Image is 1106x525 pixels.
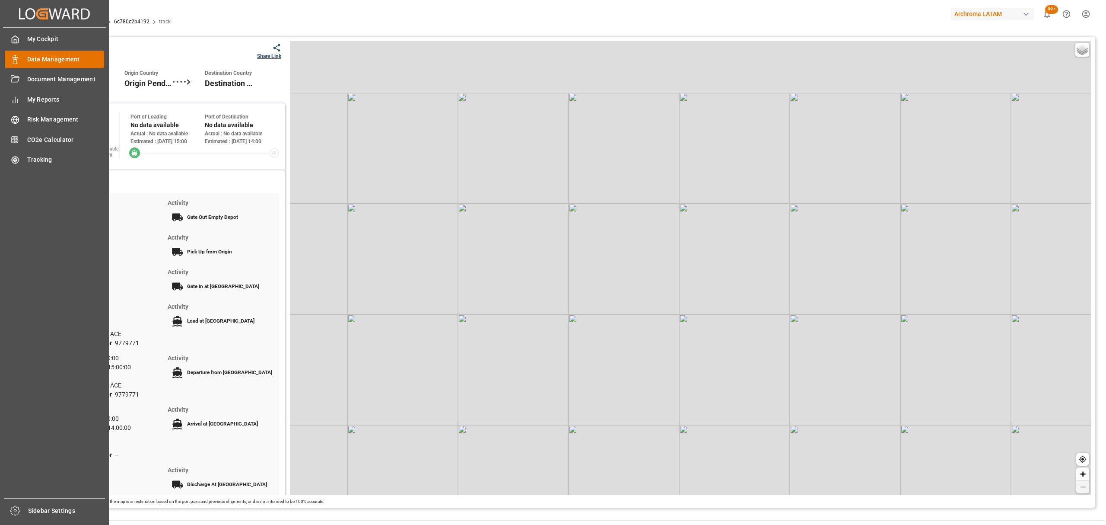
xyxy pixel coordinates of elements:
span: Activity [168,467,188,474]
span: Activity [168,234,188,241]
a: Document Management [5,71,104,88]
div: Port of Destination [205,113,279,121]
span: Data Management [27,55,105,64]
span: RDO ACE [97,330,121,337]
span: 9779771 [115,339,139,346]
a: Risk Management [5,111,104,128]
span: Pick Up from Origin [187,249,232,255]
div: Actual : No data available [130,130,205,138]
span: Activity [168,199,188,206]
div: No data available [205,121,279,130]
div: No data available [130,121,205,130]
span: Origin Pending [124,77,173,89]
span: Document Management [27,75,105,84]
span: -- [115,451,118,458]
span: Departure from [GEOGRAPHIC_DATA] [187,369,272,375]
span: CO2e Calculator [27,135,105,144]
span: Arrival at [GEOGRAPHIC_DATA] [187,421,258,427]
span: [DATE] 14:00:00 [89,424,131,431]
div: Actual : No data available [205,130,279,138]
a: 6c780c2b4192 [114,19,149,25]
span: Activity [168,355,188,362]
span: Risk Management [27,115,105,124]
button: show 100 new notifications [1037,4,1057,24]
span: − [1080,481,1086,492]
a: Tracking [5,151,104,168]
span: Origin Country [124,70,173,77]
span: 9779771 [115,391,139,398]
span: My Cockpit [27,35,105,44]
a: Data Management [5,51,104,67]
a: My Reports [5,91,104,108]
div: Estimated : [DATE] 14:00 [205,138,279,145]
span: Activity [168,303,188,310]
button: Help Center [1057,4,1076,24]
span: Load at [GEOGRAPHIC_DATA] [187,318,254,324]
span: + [1080,468,1086,479]
div: Destination Pending [205,70,253,94]
span: Activity [168,269,188,275]
a: My Cockpit [5,31,104,48]
span: Gate In at [GEOGRAPHIC_DATA] [187,283,259,289]
div: Estimated : [DATE] 15:00 [130,138,205,145]
span: Activity [168,406,188,413]
span: Destination Pending [205,77,253,89]
button: Archroma LATAM [951,6,1037,22]
div: Archroma LATAM [951,8,1034,20]
span: The route drawn on the map is an estimation based on the port pairs and previous shipments, and i... [72,499,324,504]
div: Port of Loading [130,113,205,121]
a: Zoom out [1076,480,1089,493]
a: Zoom in [1076,467,1089,480]
div: Share Link [257,52,281,60]
span: Discharge At [GEOGRAPHIC_DATA] [187,481,267,487]
span: Gate Out Empty Depot [187,214,238,220]
span: RDO ACE [97,382,121,389]
span: [DATE] 15:00:00 [89,364,131,371]
a: CO2e Calculator [5,131,104,148]
a: Layers [1075,43,1089,57]
div: Origin Pending [124,70,173,94]
span: 99+ [1045,5,1058,14]
span: Sidebar Settings [28,506,105,515]
span: My Reports [27,95,105,104]
span: Tracking [27,155,105,164]
span: Destination Country [205,70,253,77]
